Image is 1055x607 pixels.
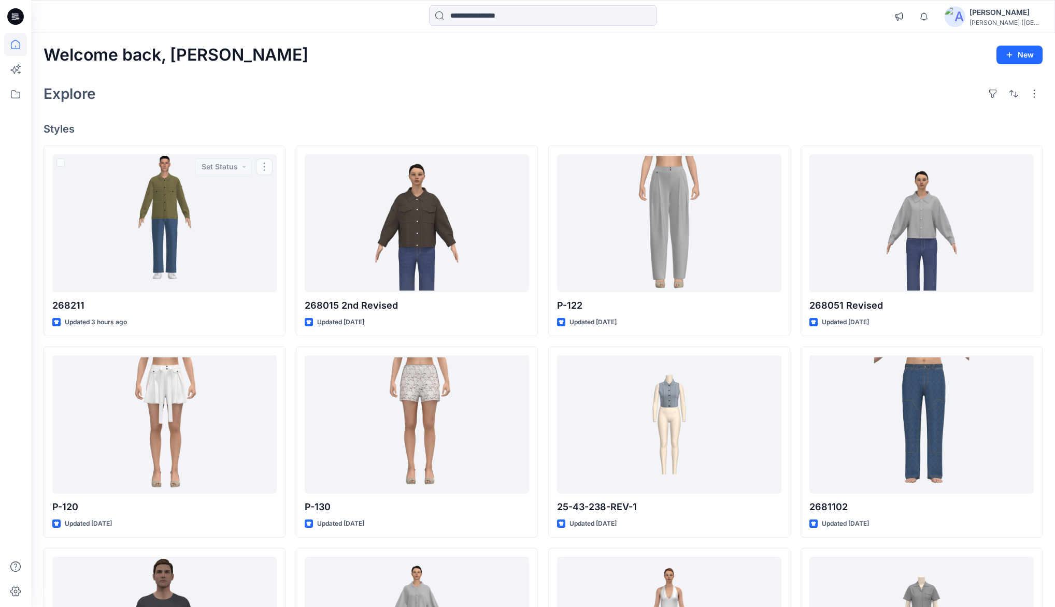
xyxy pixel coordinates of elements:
p: Updated [DATE] [822,518,869,529]
img: avatar [945,6,965,27]
p: Updated 3 hours ago [65,317,127,328]
div: [PERSON_NAME] [970,6,1042,19]
p: 25-43-238-REV-1 [557,500,781,514]
p: 268015 2nd Revised [305,298,529,313]
p: Updated [DATE] [317,518,364,529]
a: 268051 Revised [809,154,1034,292]
a: P-120 [52,355,277,493]
p: Updated [DATE] [569,518,617,529]
div: [PERSON_NAME] ([GEOGRAPHIC_DATA]) Exp... [970,19,1042,26]
p: Updated [DATE] [317,317,364,328]
p: Updated [DATE] [569,317,617,328]
a: 25-43-238-REV-1 [557,355,781,493]
p: 268211 [52,298,277,313]
p: Updated [DATE] [822,317,869,328]
h2: Welcome back, [PERSON_NAME] [44,46,308,65]
a: 268211 [52,154,277,292]
h2: Explore [44,85,96,102]
a: 268015 2nd Revised [305,154,529,292]
button: New [996,46,1043,64]
p: P-130 [305,500,529,514]
p: 2681102 [809,500,1034,514]
p: P-120 [52,500,277,514]
a: 2681102 [809,355,1034,493]
h4: Styles [44,123,1043,135]
a: P-122 [557,154,781,292]
p: Updated [DATE] [65,518,112,529]
a: P-130 [305,355,529,493]
p: 268051 Revised [809,298,1034,313]
p: P-122 [557,298,781,313]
